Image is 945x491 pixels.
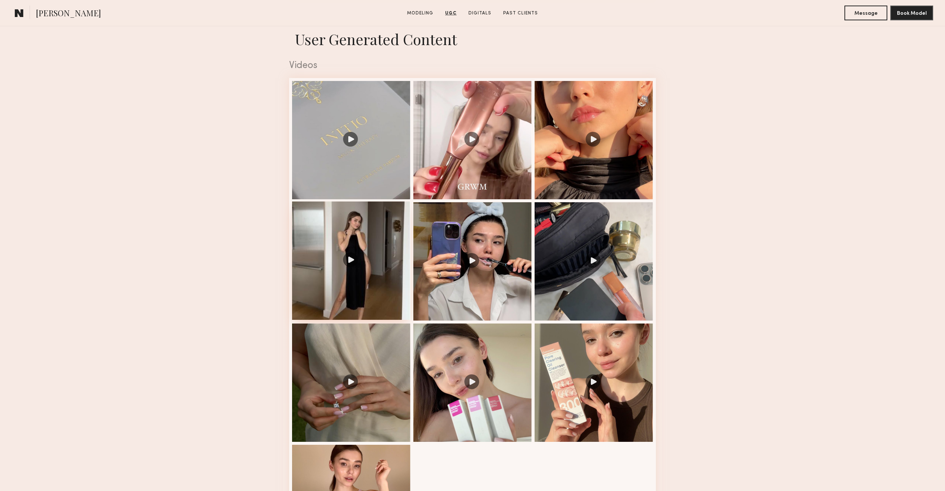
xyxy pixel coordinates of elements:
span: [PERSON_NAME] [36,7,101,20]
h1: User Generated Content [283,29,662,49]
a: Modeling [404,10,436,17]
button: Message [844,6,887,20]
a: Past Clients [500,10,541,17]
button: Book Model [890,6,933,20]
a: Book Model [890,10,933,16]
div: Videos [289,61,656,71]
a: UGC [442,10,460,17]
a: Digitals [465,10,494,17]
